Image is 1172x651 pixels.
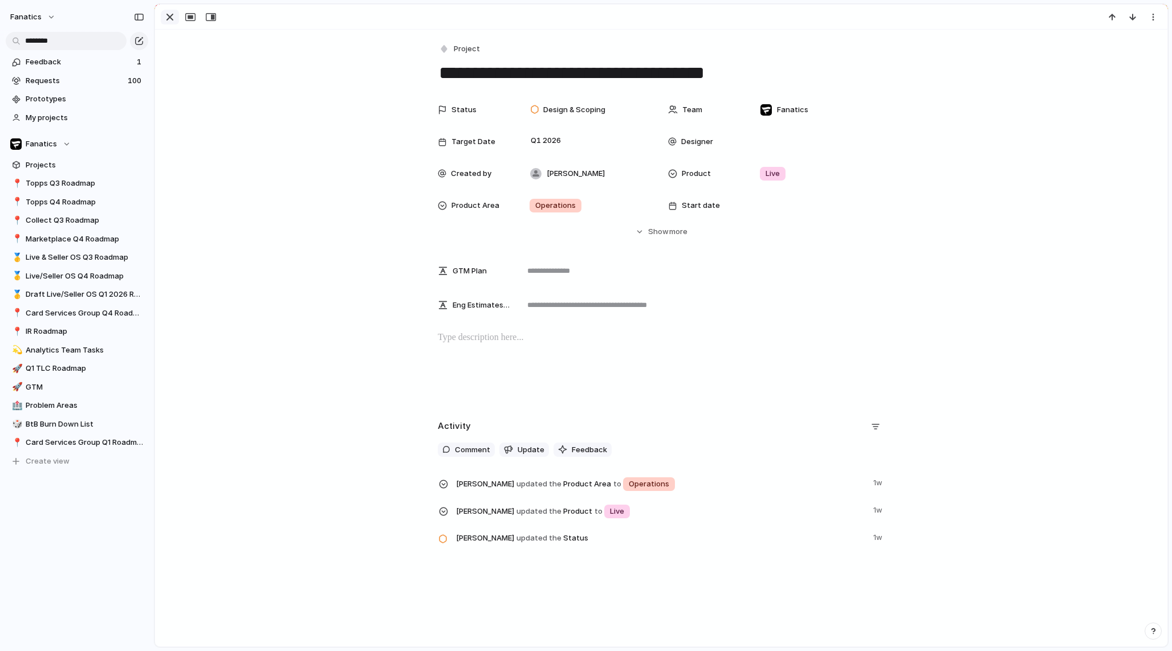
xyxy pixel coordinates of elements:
span: [PERSON_NAME] [456,533,514,544]
div: 🥇 [12,288,20,301]
a: 📍Card Services Group Q4 Roadmap [6,305,148,322]
span: My projects [26,112,144,124]
a: My projects [6,109,148,126]
div: 🥇Live & Seller OS Q3 Roadmap [6,249,148,266]
span: Comment [455,444,490,456]
span: Fanatics [26,138,57,150]
span: Show [648,226,669,238]
button: 📍 [10,326,22,337]
button: 💫 [10,345,22,356]
button: fanatics [5,8,62,26]
div: 🚀 [12,362,20,375]
span: Topps Q4 Roadmap [26,196,144,208]
span: to [613,478,621,490]
a: 📍IR Roadmap [6,323,148,340]
span: 1w [873,475,885,489]
h2: Activity [438,420,471,433]
span: Live/Seller OS Q4 Roadmap [26,271,144,282]
button: Project [437,41,483,58]
span: Operations [535,200,576,211]
span: Requests [26,75,124,87]
button: Comment [438,443,495,457]
span: Feedback [26,56,133,68]
a: 📍Marketplace Q4 Roadmap [6,231,148,248]
button: 🥇 [10,252,22,263]
a: 🚀GTM [6,379,148,396]
a: 📍Collect Q3 Roadmap [6,212,148,229]
div: 💫 [12,343,20,357]
span: Feedback [572,444,607,456]
span: BtB Burn Down List [26,419,144,430]
span: IR Roadmap [26,326,144,337]
a: 📍Card Services Group Q1 Roadmap [6,434,148,451]
a: 🚀Q1 TLC Roadmap [6,360,148,377]
div: 🚀 [12,380,20,394]
div: 🥇 [12,269,20,282]
a: Requests100 [6,72,148,89]
span: 100 [128,75,144,87]
button: 🎲 [10,419,22,430]
span: fanatics [10,11,42,23]
span: Product [682,168,711,179]
span: Marketplace Q4 Roadmap [26,234,144,245]
div: 🏥 [12,399,20,412]
span: Q1 TLC Roadmap [26,363,144,374]
span: [PERSON_NAME] [547,168,605,179]
span: updated the [516,478,561,490]
span: updated the [516,533,561,544]
span: Fanatics [777,104,808,116]
span: Update [518,444,544,456]
button: Showmore [438,222,885,242]
span: Live [766,168,780,179]
a: 📍Topps Q4 Roadmap [6,194,148,211]
span: updated the [516,506,561,517]
span: 1w [873,502,885,516]
span: Problem Areas [26,400,144,411]
button: 📍 [10,234,22,245]
span: Eng Estimates (B/iOs/A/W) in Cycles [453,300,511,311]
span: Operations [629,478,669,490]
span: Draft Live/Seller OS Q1 2026 Roadmap [26,289,144,300]
span: 1 [137,56,144,68]
a: Projects [6,157,148,174]
span: Team [682,104,702,116]
a: Prototypes [6,91,148,108]
span: Q1 2026 [528,134,564,148]
span: 1w [873,530,885,543]
div: 📍 [12,232,20,245]
span: Product Area [451,200,499,211]
div: 📍 [12,436,20,449]
span: Design & Scoping [543,104,605,116]
div: 📍 [12,177,20,190]
div: 🥇 [12,251,20,264]
button: Create view [6,453,148,470]
button: 🏥 [10,400,22,411]
span: Status [451,104,477,116]
button: 📍 [10,196,22,208]
a: 💫Analytics Team Tasks [6,342,148,359]
div: 🥇Draft Live/Seller OS Q1 2026 Roadmap [6,286,148,303]
a: Feedback1 [6,54,148,71]
button: Fanatics [6,136,148,153]
button: Feedback [554,443,612,457]
span: Live & Seller OS Q3 Roadmap [26,252,144,263]
a: 📍Topps Q3 Roadmap [6,175,148,192]
span: Start date [682,200,720,211]
span: Project [454,43,480,55]
span: Analytics Team Tasks [26,345,144,356]
a: 🥇Live/Seller OS Q4 Roadmap [6,268,148,285]
div: 📍 [12,214,20,227]
button: 🥇 [10,271,22,282]
span: [PERSON_NAME] [456,506,514,517]
span: Card Services Group Q1 Roadmap [26,437,144,448]
div: 🏥Problem Areas [6,397,148,414]
button: 📍 [10,437,22,448]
